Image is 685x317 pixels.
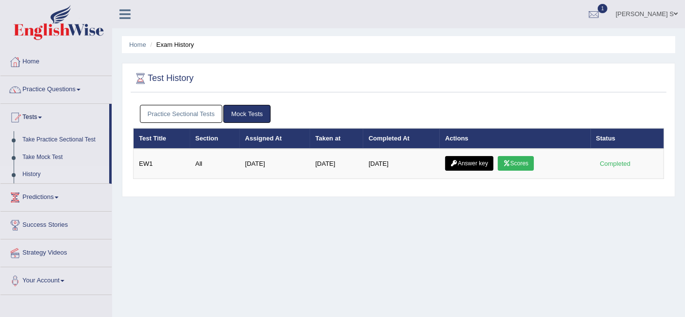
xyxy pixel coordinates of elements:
a: Practice Questions [0,76,112,100]
span: 1 [598,4,607,13]
a: Success Stories [0,212,112,236]
a: Mock Tests [223,105,271,123]
th: Taken at [310,128,363,149]
h2: Test History [133,71,194,86]
td: [DATE] [240,149,310,179]
a: Home [129,41,146,48]
a: Scores [498,156,534,171]
a: Your Account [0,267,112,292]
th: Completed At [363,128,440,149]
td: All [190,149,240,179]
a: Take Practice Sectional Test [18,131,109,149]
th: Status [591,128,664,149]
a: Strategy Videos [0,239,112,264]
th: Section [190,128,240,149]
td: [DATE] [310,149,363,179]
a: Predictions [0,184,112,208]
td: [DATE] [363,149,440,179]
a: Practice Sectional Tests [140,105,223,123]
a: Home [0,48,112,73]
a: Answer key [445,156,493,171]
li: Exam History [148,40,194,49]
a: History [18,166,109,183]
div: Completed [596,158,634,169]
th: Actions [440,128,591,149]
a: Take Mock Test [18,149,109,166]
td: EW1 [134,149,190,179]
th: Test Title [134,128,190,149]
th: Assigned At [240,128,310,149]
a: Tests [0,104,109,128]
